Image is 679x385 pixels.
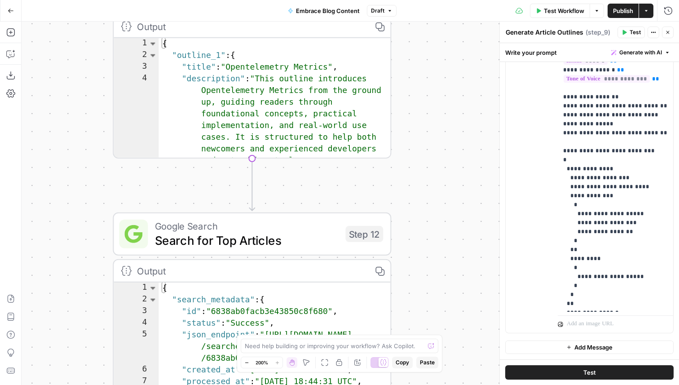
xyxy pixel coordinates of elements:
span: Test Workflow [544,6,584,15]
span: Test [630,28,641,36]
span: Google Search [155,219,338,233]
span: Generate with AI [619,49,662,57]
div: Output [137,19,363,34]
span: Toggle code folding, rows 2 through 100 [148,50,158,62]
div: 1 [114,283,159,294]
div: 2 [114,294,159,306]
button: Draft [367,5,397,17]
span: Embrace Blog Content [296,6,360,15]
span: Search for Top Articles [155,231,338,249]
div: Write your prompt [500,43,679,62]
div: 2 [114,50,159,62]
div: 6 [114,364,159,376]
span: Toggle code folding, rows 1 through 297 [148,38,158,50]
span: Toggle code folding, rows 2 through 11 [148,294,158,306]
textarea: Generate Article Outlines [506,28,583,37]
span: Add Message [574,343,613,352]
div: 4 [114,73,159,190]
div: 4 [114,318,159,329]
button: Copy [392,357,413,368]
div: Step 12 [345,226,383,242]
span: Toggle code folding, rows 1 through 456 [148,283,158,294]
button: Generate with AI [608,47,674,58]
span: Copy [396,358,409,367]
button: Test [617,27,645,38]
div: 1 [114,38,159,50]
div: 3 [114,306,159,318]
div: Output [137,264,363,278]
button: Embrace Blog Content [282,4,365,18]
div: 5 [114,329,159,364]
button: Test [505,365,674,380]
button: Publish [608,4,639,18]
div: 3 [114,62,159,73]
span: 200% [256,359,268,366]
button: Paste [416,357,438,368]
span: Draft [371,7,384,15]
g: Edge from step_9 to step_12 [249,159,255,211]
span: Paste [420,358,435,367]
span: Test [583,368,596,377]
button: Test Workflow [530,4,590,18]
button: Add Message [505,341,674,354]
span: Publish [613,6,633,15]
span: ( step_9 ) [586,28,610,37]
